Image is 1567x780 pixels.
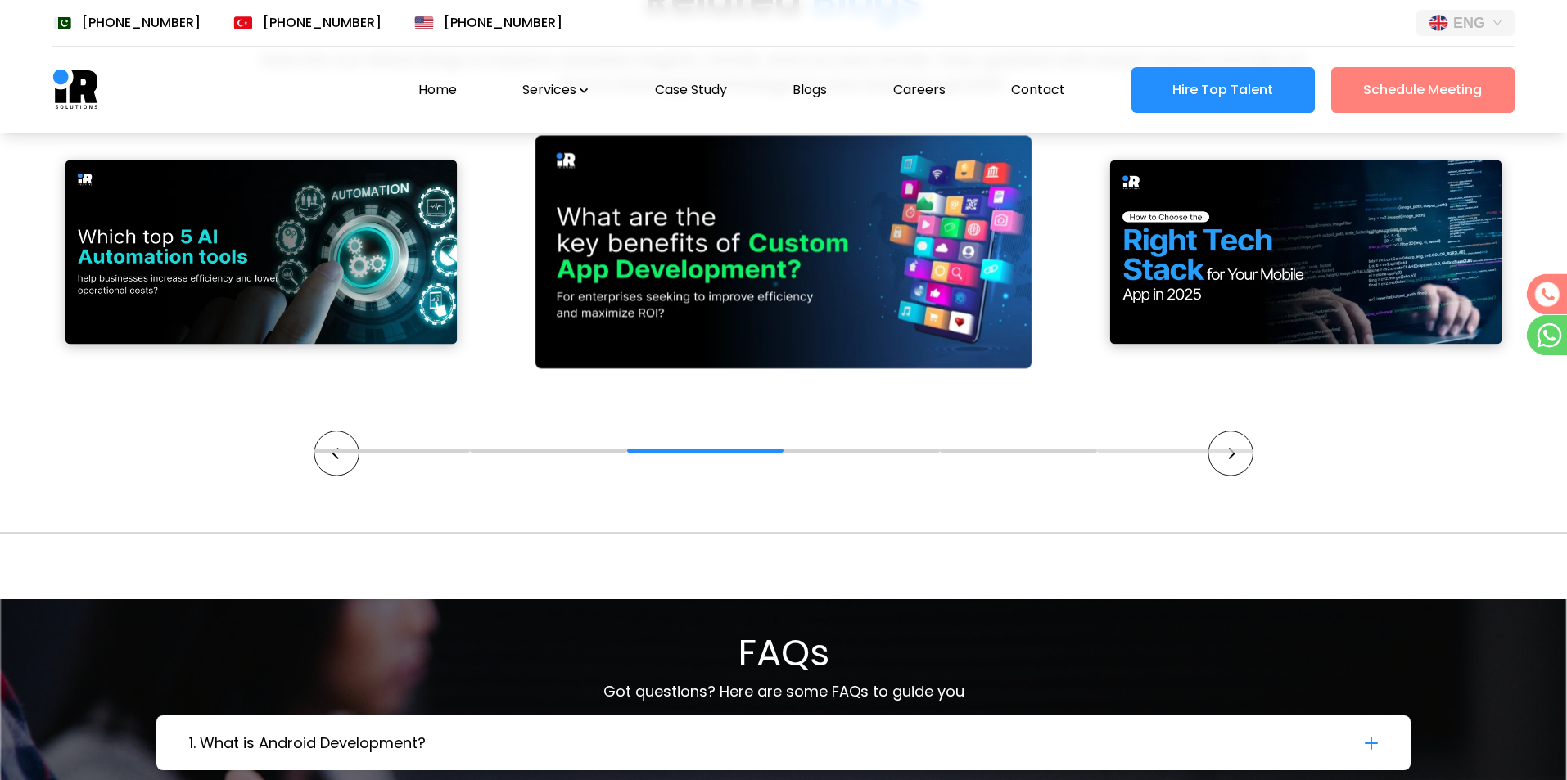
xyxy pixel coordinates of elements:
a: Blogs [793,80,827,100]
img: Previous [314,431,359,476]
button: 4 [783,449,940,453]
button: Schedule Meeting [1331,67,1515,113]
h1: FAQs [16,625,1551,681]
button: Hire Top Talent [1131,67,1315,113]
button: 3 [627,449,783,453]
span: 1. What is Android Development? [189,732,426,754]
a: [PHONE_NUMBER] [414,13,562,33]
img: 9dmyo-thumbnail_%20%282%29.webp [1110,160,1502,344]
img: Pak Flag [52,16,72,29]
button: 1 [314,449,470,453]
button: 5 [940,449,1096,453]
a: Home [418,80,457,100]
button: ENG FlagENGdown [1416,10,1515,36]
img: Turk Flag [233,16,253,29]
a: Case Study [655,80,727,100]
button: Services [522,80,589,100]
p: Got questions? Here are some FAQs to guide you [16,680,1551,702]
span: [PHONE_NUMBER] [263,13,382,33]
a: [PHONE_NUMBER] [52,13,201,33]
img: USA Flag [414,16,434,29]
img: WhatsApp [1526,314,1567,355]
img: Phone Call [1526,273,1567,314]
span: [PHONE_NUMBER] [82,13,201,33]
button: 1. What is Android Development? [189,732,1377,754]
img: qne6j-thumbnail_.webp [65,160,458,344]
span: [PHONE_NUMBER] [444,13,562,33]
img: Logo [52,67,98,113]
button: 2 [470,449,626,453]
a: Contact [1011,80,1065,99]
img: 0mnq0-thumbnail_%20%281%29.webp [535,135,1032,368]
button: 6 [1097,449,1253,453]
a: [PHONE_NUMBER] [233,13,382,33]
img: Next [1208,431,1253,476]
a: Careers [893,80,946,99]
